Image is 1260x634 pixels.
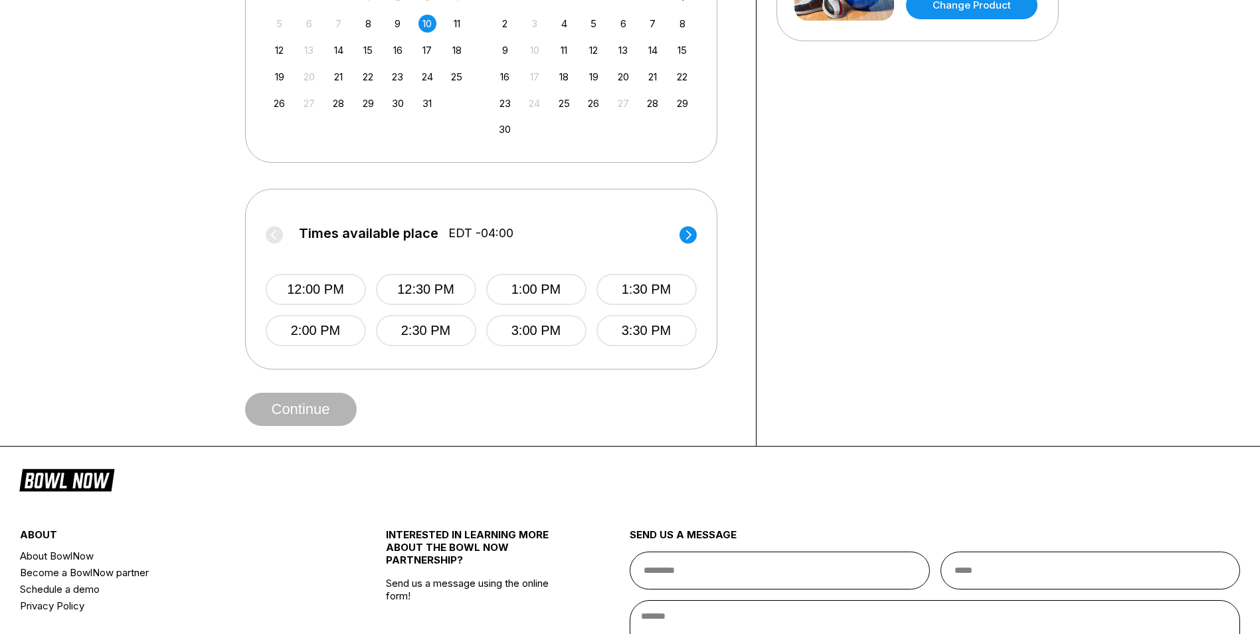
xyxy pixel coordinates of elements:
[389,68,406,86] div: Choose Thursday, October 23rd, 2025
[20,564,325,581] a: Become a BowlNow partner
[266,274,366,305] button: 12:00 PM
[614,68,632,86] div: Choose Thursday, November 20th, 2025
[389,41,406,59] div: Choose Thursday, October 16th, 2025
[418,68,436,86] div: Choose Friday, October 24th, 2025
[359,41,377,59] div: Choose Wednesday, October 15th, 2025
[630,528,1240,552] div: send us a message
[496,94,514,112] div: Choose Sunday, November 23rd, 2025
[20,548,325,564] a: About BowlNow
[20,528,325,548] div: about
[329,41,347,59] div: Choose Tuesday, October 14th, 2025
[448,68,466,86] div: Choose Saturday, October 25th, 2025
[585,94,602,112] div: Choose Wednesday, November 26th, 2025
[525,94,543,112] div: Not available Monday, November 24th, 2025
[496,68,514,86] div: Choose Sunday, November 16th, 2025
[496,15,514,33] div: Choose Sunday, November 2nd, 2025
[270,15,288,33] div: Not available Sunday, October 5th, 2025
[555,68,573,86] div: Choose Tuesday, November 18th, 2025
[270,68,288,86] div: Choose Sunday, October 19th, 2025
[376,315,476,346] button: 2:30 PM
[674,41,691,59] div: Choose Saturday, November 15th, 2025
[596,274,697,305] button: 1:30 PM
[525,41,543,59] div: Not available Monday, November 10th, 2025
[525,68,543,86] div: Not available Monday, November 17th, 2025
[389,94,406,112] div: Choose Thursday, October 30th, 2025
[300,94,318,112] div: Not available Monday, October 27th, 2025
[555,41,573,59] div: Choose Tuesday, November 11th, 2025
[300,41,318,59] div: Not available Monday, October 13th, 2025
[418,15,436,33] div: Choose Friday, October 10th, 2025
[614,15,632,33] div: Choose Thursday, November 6th, 2025
[614,94,632,112] div: Not available Thursday, November 27th, 2025
[585,15,602,33] div: Choose Wednesday, November 5th, 2025
[644,15,662,33] div: Choose Friday, November 7th, 2025
[448,15,466,33] div: Choose Saturday, October 11th, 2025
[270,94,288,112] div: Choose Sunday, October 26th, 2025
[555,94,573,112] div: Choose Tuesday, November 25th, 2025
[359,94,377,112] div: Choose Wednesday, October 29th, 2025
[525,15,543,33] div: Not available Monday, November 3rd, 2025
[486,274,586,305] button: 1:00 PM
[329,68,347,86] div: Choose Tuesday, October 21st, 2025
[300,68,318,86] div: Not available Monday, October 20th, 2025
[585,68,602,86] div: Choose Wednesday, November 19th, 2025
[674,94,691,112] div: Choose Saturday, November 29th, 2025
[270,41,288,59] div: Choose Sunday, October 12th, 2025
[674,15,691,33] div: Choose Saturday, November 8th, 2025
[418,41,436,59] div: Choose Friday, October 17th, 2025
[266,315,366,346] button: 2:00 PM
[329,15,347,33] div: Not available Tuesday, October 7th, 2025
[496,120,514,138] div: Choose Sunday, November 30th, 2025
[448,41,466,59] div: Choose Saturday, October 18th, 2025
[359,15,377,33] div: Choose Wednesday, October 8th, 2025
[300,15,318,33] div: Not available Monday, October 6th, 2025
[20,581,325,597] a: Schedule a demo
[418,94,436,112] div: Choose Friday, October 31st, 2025
[596,315,697,346] button: 3:30 PM
[555,15,573,33] div: Choose Tuesday, November 4th, 2025
[376,274,476,305] button: 12:30 PM
[359,68,377,86] div: Choose Wednesday, October 22nd, 2025
[486,315,586,346] button: 3:00 PM
[644,94,662,112] div: Choose Friday, November 28th, 2025
[496,41,514,59] div: Choose Sunday, November 9th, 2025
[389,15,406,33] div: Choose Thursday, October 9th, 2025
[299,226,438,241] span: Times available place
[644,41,662,59] div: Choose Friday, November 14th, 2025
[585,41,602,59] div: Choose Wednesday, November 12th, 2025
[674,68,691,86] div: Choose Saturday, November 22nd, 2025
[614,41,632,59] div: Choose Thursday, November 13th, 2025
[644,68,662,86] div: Choose Friday, November 21st, 2025
[20,597,325,614] a: Privacy Policy
[329,94,347,112] div: Choose Tuesday, October 28th, 2025
[386,528,569,577] div: INTERESTED IN LEARNING MORE ABOUT THE BOWL NOW PARTNERSHIP?
[448,226,513,241] span: EDT -04:00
